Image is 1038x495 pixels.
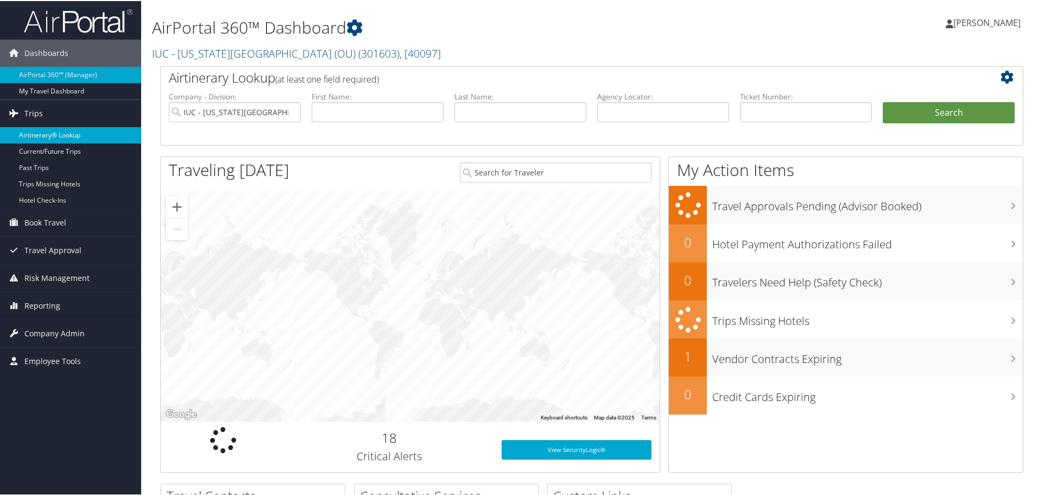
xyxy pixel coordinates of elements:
a: 0Credit Cards Expiring [669,375,1023,413]
span: Risk Management [24,264,90,291]
button: Zoom out [166,217,188,239]
span: Employee Tools [24,347,81,374]
span: Company Admin [24,319,85,346]
button: Keyboard shortcuts [541,413,587,421]
h3: Vendor Contracts Expiring [712,345,1023,366]
img: airportal-logo.png [24,7,132,33]
span: Book Travel [24,208,66,235]
button: Zoom in [166,195,188,217]
span: (at least one field required) [275,72,379,84]
a: 1Vendor Contracts Expiring [669,337,1023,375]
h2: 1 [669,346,707,365]
span: Travel Approval [24,236,81,263]
label: Ticket Number: [740,90,872,101]
button: Search [883,101,1015,123]
a: 0Hotel Payment Authorizations Failed [669,223,1023,261]
h1: My Action Items [669,158,1023,180]
a: Trips Missing Hotels [669,299,1023,338]
span: Trips [24,99,43,126]
label: Company - Division: [169,90,301,101]
img: Google [163,406,199,421]
h3: Trips Missing Hotels [712,307,1023,328]
span: Reporting [24,291,60,318]
label: Last Name: [454,90,586,101]
span: Dashboards [24,39,68,66]
label: Agency Locator: [597,90,729,101]
a: Terms (opens in new tab) [641,413,656,419]
h2: Airtinerary Lookup [169,67,943,86]
a: View SecurityLogic® [502,439,651,459]
h1: Traveling [DATE] [169,158,289,180]
h2: 0 [669,270,707,289]
span: Map data ©2025 [594,413,635,419]
h3: Critical Alerts [294,448,485,463]
span: [PERSON_NAME] [953,16,1021,28]
a: 0Travelers Need Help (Safety Check) [669,261,1023,299]
input: Search for Traveler [460,161,651,181]
a: Open this area in Google Maps (opens a new window) [163,406,199,421]
label: First Name: [312,90,444,101]
a: IUC - [US_STATE][GEOGRAPHIC_DATA] (OU) [152,45,441,60]
h2: 0 [669,232,707,250]
h2: 18 [294,428,485,446]
h1: AirPortal 360™ Dashboard [152,15,738,38]
h3: Credit Cards Expiring [712,383,1023,404]
h3: Travel Approvals Pending (Advisor Booked) [712,192,1023,213]
h3: Travelers Need Help (Safety Check) [712,268,1023,289]
a: Travel Approvals Pending (Advisor Booked) [669,185,1023,223]
span: ( 301603 ) [358,45,400,60]
h2: 0 [669,384,707,403]
h3: Hotel Payment Authorizations Failed [712,230,1023,251]
a: [PERSON_NAME] [946,5,1031,38]
span: , [ 40097 ] [400,45,441,60]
